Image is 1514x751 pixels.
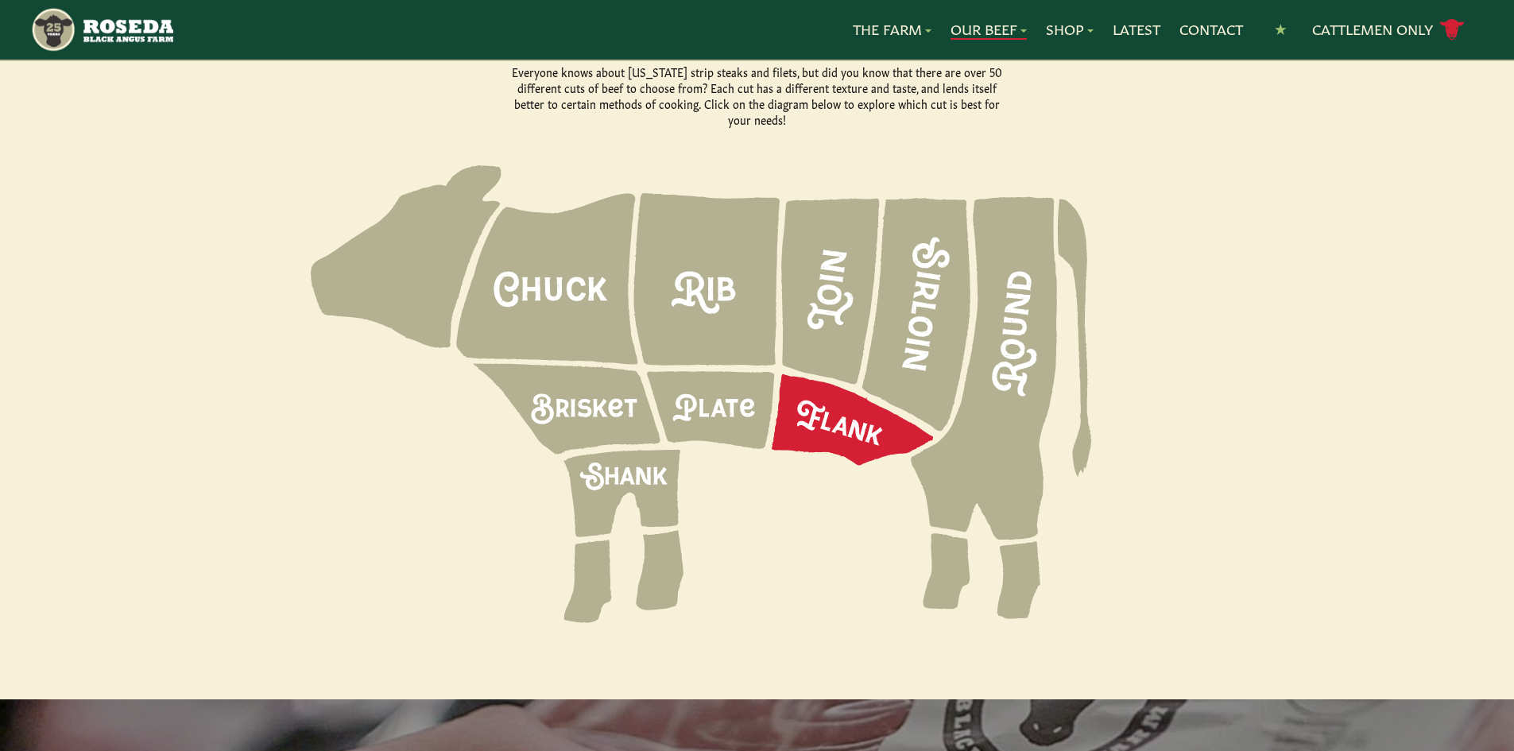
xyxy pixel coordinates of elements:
[1179,19,1243,40] a: Contact
[1046,19,1094,40] a: Shop
[1113,19,1160,40] a: Latest
[853,19,931,40] a: The Farm
[503,64,1012,127] p: Everyone knows about [US_STATE] strip steaks and filets, but did you know that there are over 50 ...
[30,6,172,53] img: https://roseda.com/wp-content/uploads/2021/05/roseda-25-header.png
[951,19,1027,40] a: Our Beef
[1312,16,1465,44] a: Cattlemen Only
